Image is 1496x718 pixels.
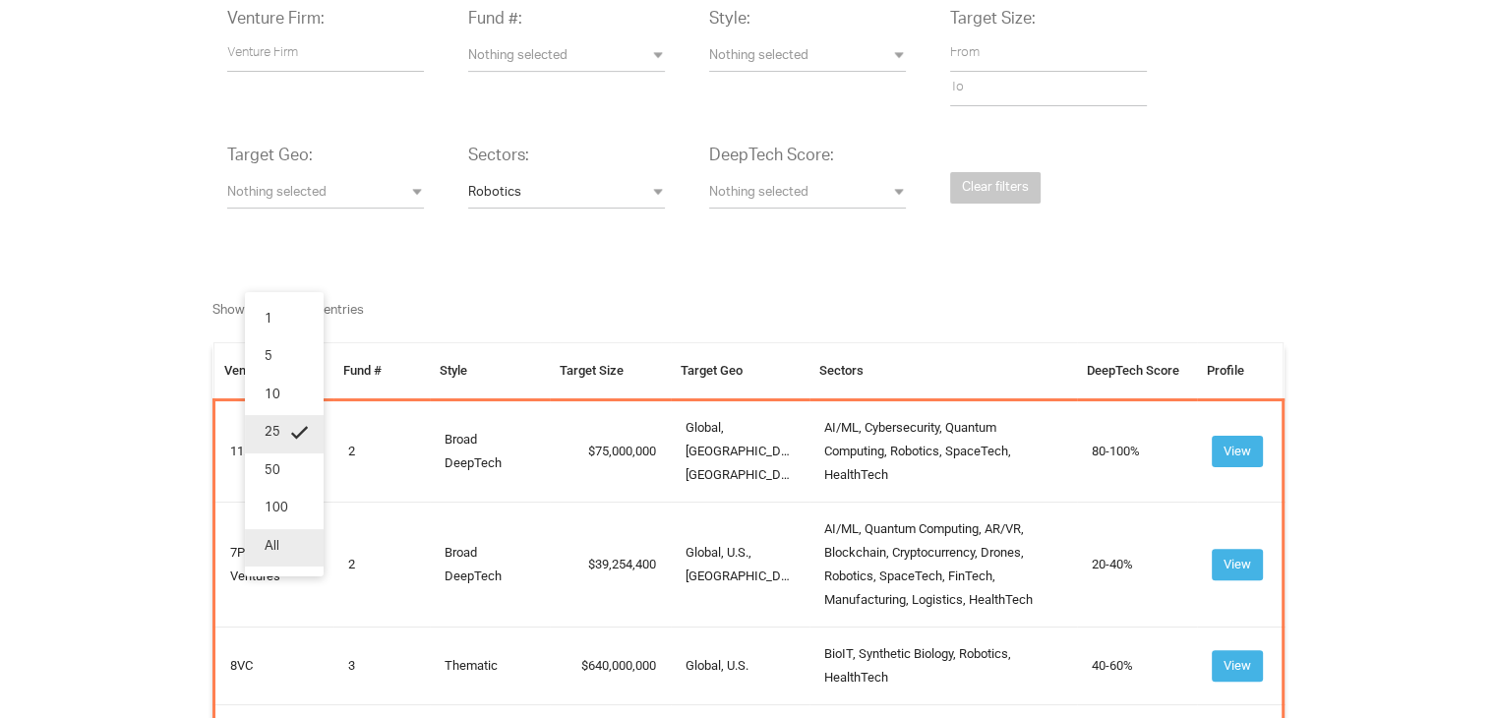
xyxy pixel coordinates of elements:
button: View [1212,650,1263,682]
span: Nothing selected [709,185,906,204]
input: To [950,72,1147,106]
td: AI/ML, Quantum Computing, AR/VR, Blockchain, Cryptocurrency, Drones, Robotics, SpaceTech, FinTech... [809,502,1077,627]
td: 39,254,400 [550,502,670,627]
button: Nothing selected [227,179,424,209]
span: Nothing selected [227,185,424,204]
td: 11.2 Capital [213,399,333,502]
span: Nothing selected [468,48,665,67]
label: DeepTech Score: [709,146,834,169]
td: BioIT, Synthetic Biology, Robotics, HealthTech [809,627,1077,704]
th: Style: activate to sort column ascending [430,342,550,399]
span: 10 [265,388,280,406]
span: 50 [265,463,280,482]
th: Profile [1197,342,1283,399]
label: Show entries [212,293,364,328]
a: View [1212,657,1263,672]
td: 2 [333,502,430,627]
label: Venture Firm: [227,9,325,32]
td: Broad DeepTech [430,399,550,502]
span: Robotics [468,185,665,204]
span: 100 [265,501,288,519]
button: Nothing selected [468,42,665,72]
label: Fund #: [468,9,522,32]
input: Venture Firm [227,37,424,72]
td: 40-60% [1077,627,1197,704]
td: 7Percent Ventures [213,502,333,627]
td: 640,000,000 [550,627,670,704]
td: Global, U.S., [GEOGRAPHIC_DATA] [671,502,809,627]
button: View [1212,549,1263,580]
td: 3 [333,627,430,704]
label: Style: [709,9,750,32]
button: Clear filters [950,172,1041,205]
th: Fund #: activate to sort column ascending [333,342,430,399]
label: Target Size: [950,9,1036,32]
span: 25 [265,425,280,444]
a: View [1212,443,1263,457]
span: 1 [265,312,272,330]
span: All [265,539,279,558]
td: 75,000,000 [550,399,670,502]
button: Nothing selected [709,42,906,72]
input: From [950,37,1147,72]
td: 20-40% [1077,502,1197,627]
td: AI/ML, Cybersecurity, Quantum Computing, Robotics, SpaceTech, HealthTech [809,399,1077,502]
td: Global, [GEOGRAPHIC_DATA], [GEOGRAPHIC_DATA] [671,399,809,502]
th: Target Size: activate to sort column ascending [550,342,670,399]
button: Nothing selected [709,179,906,209]
button: Robotics [468,179,665,209]
label: Target Geo: [227,146,313,169]
td: 2 [333,399,430,502]
span: Nothing selected [709,48,906,67]
td: Global, U.S. [671,627,809,704]
label: Sectors: [468,146,529,169]
th: Sectors: activate to sort column ascending [809,342,1077,399]
th: Target Geo: activate to sort column ascending [671,342,809,399]
td: Thematic [430,627,550,704]
th: DeepTech Score: activate to sort column ascending [1077,342,1197,399]
button: View [1212,436,1263,467]
td: 8VC [213,627,333,704]
th: Venture Firm: activate to sort column ascending [213,342,333,399]
span: 5 [265,349,272,368]
td: 80-100% [1077,399,1197,502]
a: View [1212,556,1263,570]
td: Broad DeepTech [430,502,550,627]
